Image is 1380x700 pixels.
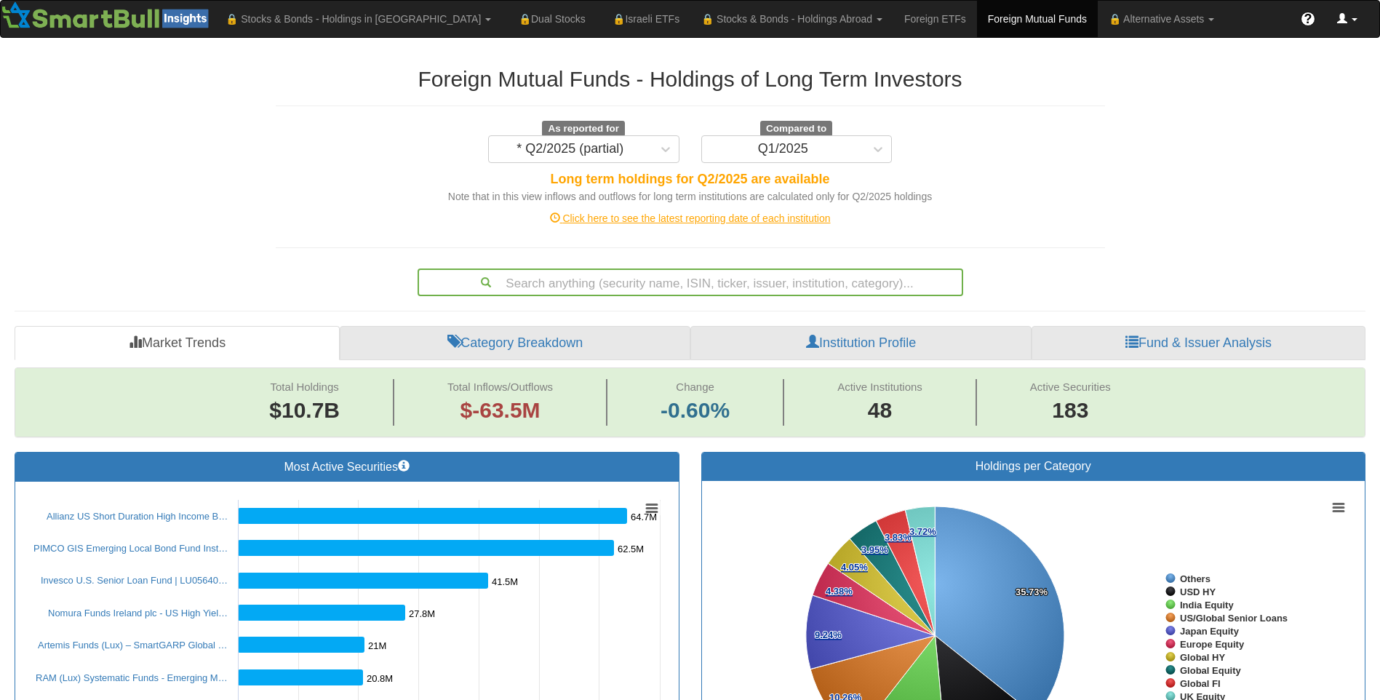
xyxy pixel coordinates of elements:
[1290,1,1326,37] a: ?
[1180,600,1234,610] tspan: India Equity
[1,1,215,30] img: Smartbull
[460,398,541,422] span: $-63.5M
[1180,613,1288,624] tspan: US/Global Senior Loans
[15,326,340,361] a: Market Trends
[618,544,644,554] tspan: 62.5M
[516,142,623,156] div: * Q2/2025 (partial)
[690,326,1032,361] a: Institution Profile
[1180,626,1240,637] tspan: Japan Equity
[977,1,1098,37] a: Foreign Mutual Funds
[885,532,912,543] tspan: 3.83%
[36,672,228,683] a: RAM (Lux) Systematic Funds - Emerging M…
[1016,586,1048,597] tspan: 35.73%
[841,562,868,573] tspan: 4.05%
[597,1,690,37] a: 🔒Israeli ETFs
[542,121,625,137] span: As reported for
[690,1,893,37] a: 🔒 Stocks & Bonds - Holdings Abroad
[661,395,730,426] span: -0.60%
[1180,665,1242,676] tspan: Global Equity
[893,1,977,37] a: Foreign ETFs
[1304,12,1312,26] span: ?
[492,576,518,587] tspan: 41.5M
[215,1,502,37] a: 🔒 Stocks & Bonds - Holdings in [GEOGRAPHIC_DATA]
[26,460,668,474] h3: Most Active Securities
[265,211,1116,226] div: Click here to see the latest reporting date of each institution
[276,170,1105,189] div: Long term holdings for Q2/2025 are available
[269,398,340,422] span: $10.7B
[1030,381,1111,393] span: Active Securities
[760,121,832,137] span: Compared to
[861,544,888,555] tspan: 3.95%
[1180,639,1245,650] tspan: Europe Equity
[47,511,228,522] a: Allianz US Short Duration High Income B…
[41,575,228,586] a: Invesco U.S. Senior Loan Fund | LU05640…
[276,67,1105,91] h2: Foreign Mutual Funds - Holdings of Long Term Investors
[33,543,228,554] a: PIMCO GIS Emerging Local Bond Fund Inst…
[815,629,842,640] tspan: 9.24%
[837,395,922,426] span: 48
[1098,1,1225,37] a: 🔒 Alternative Assets
[340,326,690,361] a: Category Breakdown
[367,673,393,684] tspan: 20.8M
[48,608,228,619] a: Nomura Funds Ireland plc - US High Yiel…
[1032,326,1365,361] a: Fund & Issuer Analysis
[1180,573,1211,584] tspan: Others
[837,381,922,393] span: Active Institutions
[1180,586,1216,597] tspan: USD HY
[758,142,808,156] div: Q1/2025
[38,640,228,651] a: Artemis Funds (Lux) – SmartGARP Global …
[368,640,386,651] tspan: 21M
[713,460,1355,473] h3: Holdings per Category
[631,512,657,522] tspan: 64.7M
[419,270,962,295] div: Search anything (security name, ISIN, ticker, issuer, institution, category)...
[1180,678,1221,689] tspan: Global FI
[447,381,553,393] span: Total Inflows/Outflows
[409,608,435,619] tspan: 27.8M
[502,1,596,37] a: 🔒Dual Stocks
[276,189,1105,204] div: Note that in this view inflows and outflows for long term institutions are calculated only for Q2...
[826,586,853,597] tspan: 4.38%
[1180,652,1225,663] tspan: Global HY
[1030,395,1111,426] span: 183
[676,381,714,393] span: Change
[271,381,339,393] span: Total Holdings
[909,526,936,537] tspan: 3.72%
